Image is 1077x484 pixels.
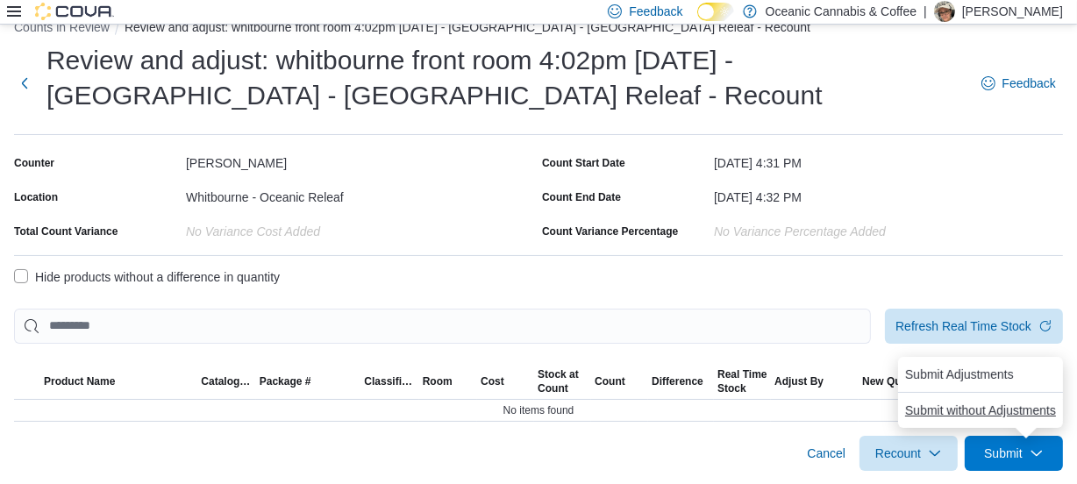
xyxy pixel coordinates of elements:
[201,374,252,388] span: Catalog SKU
[905,402,1056,419] span: Submit without Adjustments
[898,393,1063,428] button: Submit without Adjustments
[800,436,852,471] button: Cancel
[542,190,621,204] label: Count End Date
[40,371,197,392] button: Product Name
[503,403,574,417] span: No items found
[974,66,1063,101] a: Feedback
[591,371,648,392] button: Count
[197,371,255,392] button: Catalog SKU
[423,374,453,388] span: Room
[652,374,703,388] div: Difference
[538,367,579,395] span: Stock at Count
[534,364,591,399] button: Stock atCount
[934,1,955,22] div: Tina Parsons
[697,3,734,21] input: Dark Mode
[859,436,958,471] button: Recount
[542,224,678,238] div: Count Variance Percentage
[965,436,1063,471] button: Submit
[186,217,535,238] div: No Variance Cost added
[875,445,921,462] span: Recount
[14,156,54,170] label: Counter
[186,149,535,170] div: [PERSON_NAME]
[481,374,504,388] span: Cost
[364,374,415,388] span: Classification
[717,381,767,395] div: Stock
[885,309,1063,344] button: Refresh Real Time Stock
[714,217,1063,238] div: No Variance Percentage added
[629,3,682,20] span: Feedback
[962,1,1063,22] p: [PERSON_NAME]
[14,66,36,101] button: Next
[542,156,625,170] label: Count Start Date
[714,149,1063,170] div: [DATE] 4:31 PM
[774,374,824,388] span: Adjust By
[538,381,579,395] div: Count
[14,18,1063,39] nav: An example of EuiBreadcrumbs
[14,190,58,204] label: Location
[419,371,477,392] button: Room
[44,374,115,388] span: Product Name
[807,445,845,462] span: Cancel
[697,21,698,22] span: Dark Mode
[905,366,1014,383] span: Submit Adjustments
[186,183,535,204] div: Whitbourne - Oceanic Releaf
[766,1,917,22] p: Oceanic Cannabis & Coffee
[717,367,767,395] span: Real Time Stock
[14,224,118,238] div: Total Count Variance
[648,371,714,392] button: Difference
[14,267,280,288] label: Hide products without a difference in quantity
[35,3,114,20] img: Cova
[125,20,810,34] button: Review and adjust: whitbourne front room 4:02pm [DATE] - [GEOGRAPHIC_DATA] - [GEOGRAPHIC_DATA] Re...
[14,20,110,34] button: Counts in Review
[260,374,311,388] span: Package #
[477,371,534,392] button: Cost
[46,43,964,113] h1: Review and adjust: whitbourne front room 4:02pm [DATE] - [GEOGRAPHIC_DATA] - [GEOGRAPHIC_DATA] Re...
[360,371,418,392] button: Classification
[984,445,1023,462] span: Submit
[924,1,927,22] p: |
[898,357,1021,392] button: Submit Adjustments
[1002,75,1056,92] span: Feedback
[862,374,930,388] div: New Quantity
[538,367,579,381] div: Stock at
[14,309,871,344] input: This is a search bar. After typing your query, hit enter to filter the results lower in the page.
[256,371,361,392] button: Package #
[595,374,625,388] span: Count
[714,183,1063,204] div: [DATE] 4:32 PM
[717,367,767,381] div: Real Time
[895,317,1031,335] span: Refresh Real Time Stock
